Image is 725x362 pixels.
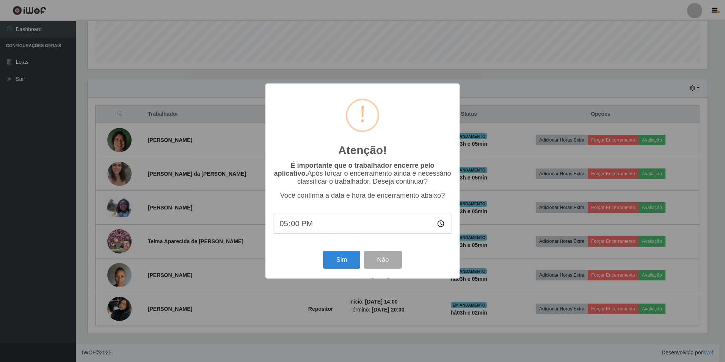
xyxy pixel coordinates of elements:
h2: Atenção! [338,143,387,157]
p: Após forçar o encerramento ainda é necessário classificar o trabalhador. Deseja continuar? [273,162,452,186]
button: Sim [323,251,360,269]
button: Não [364,251,402,269]
p: Você confirma a data e hora de encerramento abaixo? [273,192,452,200]
b: É importante que o trabalhador encerre pelo aplicativo. [274,162,434,177]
